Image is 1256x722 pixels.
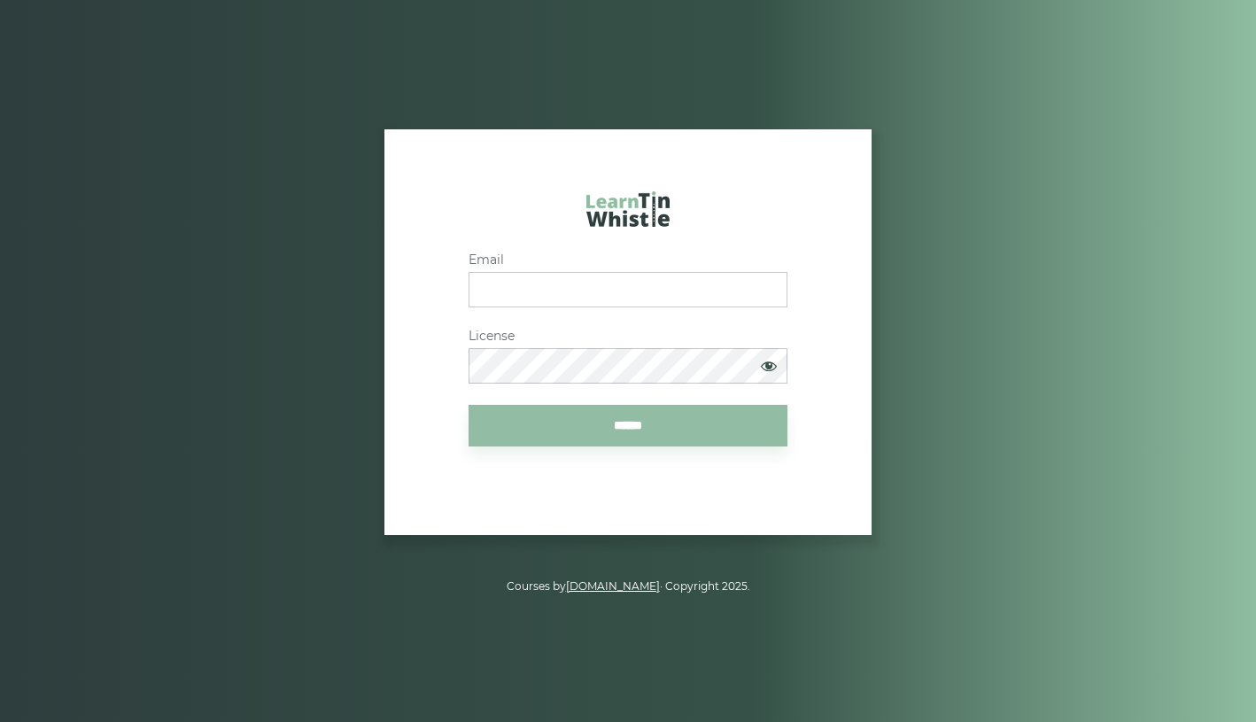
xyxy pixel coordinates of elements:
[586,191,670,227] img: LearnTinWhistle.com
[469,252,787,268] label: Email
[128,578,1128,595] p: Courses by · Copyright 2025.
[586,191,670,236] a: LearnTinWhistle.com
[566,579,660,593] a: [DOMAIN_NAME]
[469,329,787,344] label: License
